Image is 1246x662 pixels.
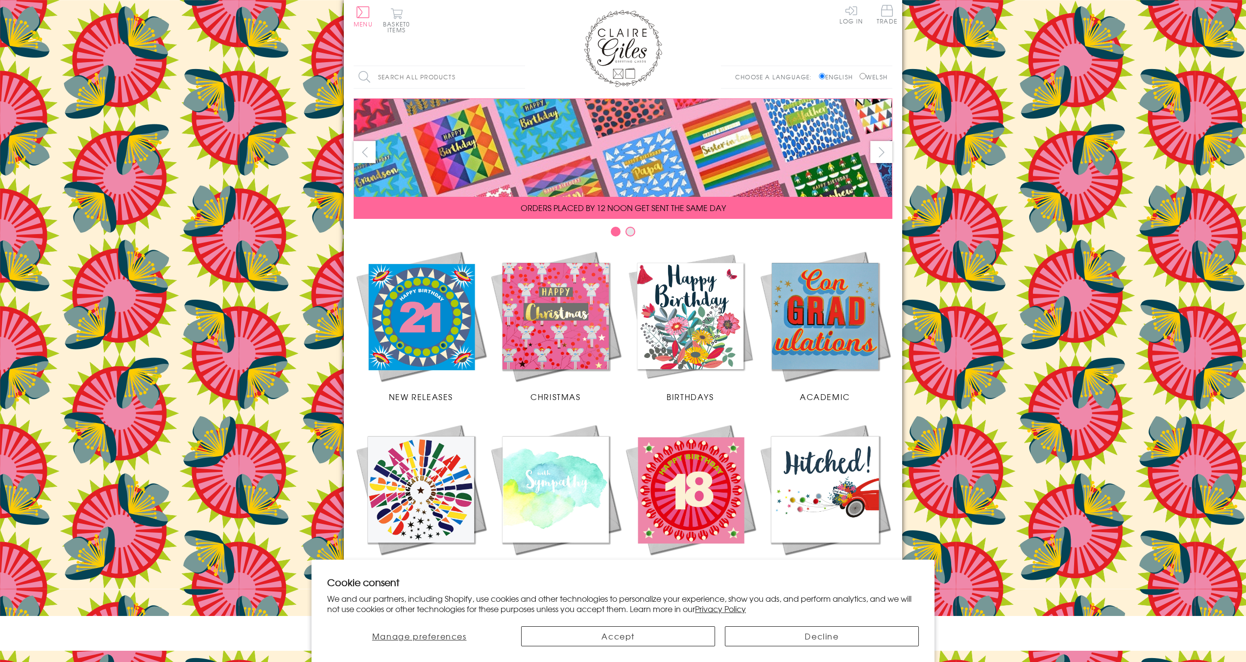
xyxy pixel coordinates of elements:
[387,20,410,34] span: 0 items
[758,249,892,402] a: Academic
[327,626,511,646] button: Manage preferences
[758,422,892,576] a: Wedding Occasions
[623,249,758,402] a: Birthdays
[354,6,373,27] button: Menu
[383,8,410,33] button: Basket0 items
[372,630,467,642] span: Manage preferences
[354,226,892,241] div: Carousel Pagination
[667,391,714,402] span: Birthdays
[860,72,887,81] label: Welsh
[354,422,488,576] a: Congratulations
[488,249,623,402] a: Christmas
[515,66,525,88] input: Search
[389,391,453,402] span: New Releases
[327,593,919,614] p: We and our partners, including Shopify, use cookies and other technologies to personalize your ex...
[488,422,623,576] a: Sympathy
[877,5,897,26] a: Trade
[725,626,919,646] button: Decline
[839,5,863,24] a: Log In
[521,626,715,646] button: Accept
[611,227,621,236] button: Carousel Page 1 (Current Slide)
[735,72,817,81] p: Choose a language:
[354,249,488,402] a: New Releases
[625,227,635,236] button: Carousel Page 2
[521,202,726,213] span: ORDERS PLACED BY 12 NOON GET SENT THE SAME DAY
[819,73,825,79] input: English
[354,66,525,88] input: Search all products
[584,10,662,87] img: Claire Giles Greetings Cards
[354,141,376,163] button: prev
[819,72,858,81] label: English
[327,575,919,589] h2: Cookie consent
[530,391,580,402] span: Christmas
[860,73,866,79] input: Welsh
[695,603,746,615] a: Privacy Policy
[623,422,758,576] a: Age Cards
[800,391,850,402] span: Academic
[354,20,373,28] span: Menu
[870,141,892,163] button: next
[877,5,897,24] span: Trade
